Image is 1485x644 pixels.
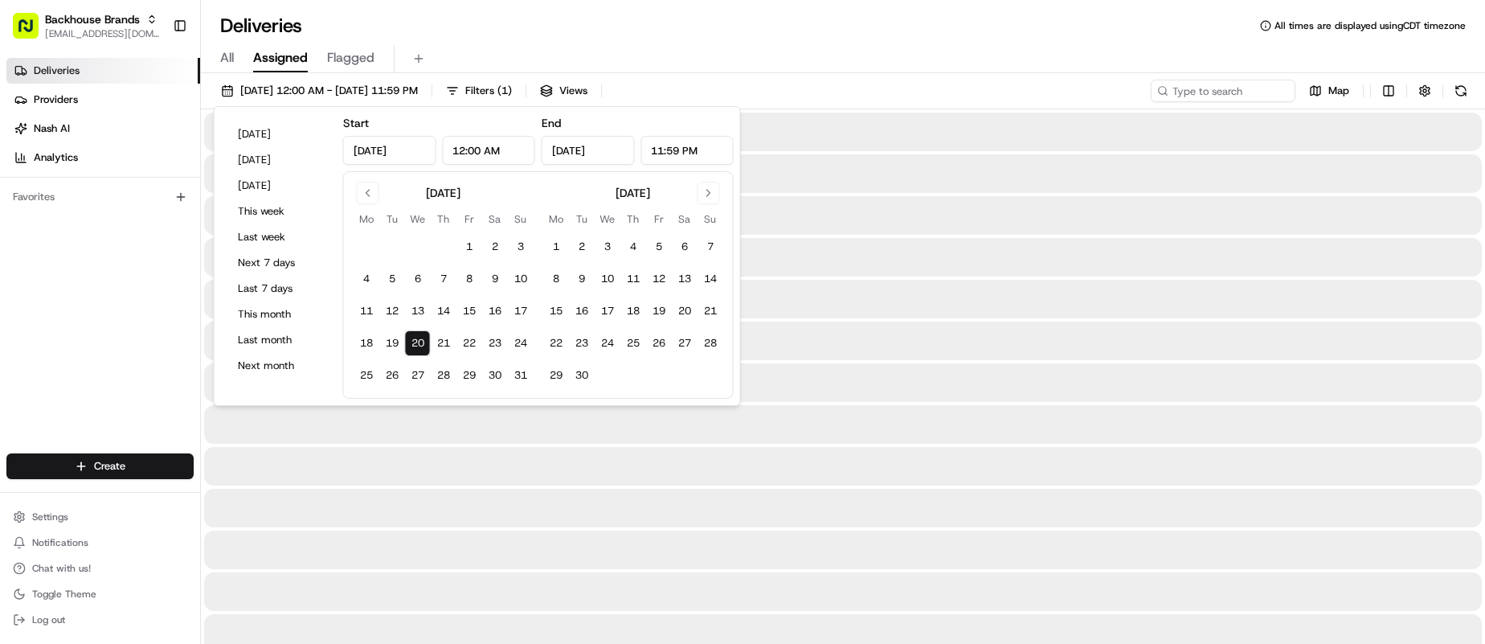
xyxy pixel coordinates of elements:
[6,145,200,170] a: Analytics
[10,354,129,383] a: 📗Knowledge Base
[6,184,194,210] div: Favorites
[543,298,569,324] button: 15
[160,400,194,412] span: Pylon
[431,363,456,388] button: 28
[542,116,561,130] label: End
[431,211,456,228] th: Thursday
[508,266,534,292] button: 10
[431,298,456,324] button: 14
[16,17,48,49] img: Nash
[379,330,405,356] button: 19
[431,266,456,292] button: 7
[569,211,595,228] th: Tuesday
[482,266,508,292] button: 9
[508,363,534,388] button: 31
[569,298,595,324] button: 16
[672,330,697,356] button: 27
[32,294,45,307] img: 1736555255976-a54dd68f-1ca7-489b-9aae-adbdc363a1c4
[697,330,723,356] button: 28
[456,234,482,260] button: 1
[379,298,405,324] button: 12
[32,536,88,549] span: Notifications
[542,136,635,165] input: Date
[16,65,292,91] p: Welcome 👋
[482,298,508,324] button: 16
[456,330,482,356] button: 22
[379,211,405,228] th: Tuesday
[697,298,723,324] button: 21
[152,360,258,376] span: API Documentation
[569,330,595,356] button: 23
[354,363,379,388] button: 25
[6,58,200,84] a: Deliveries
[569,363,595,388] button: 30
[405,266,431,292] button: 6
[1151,80,1295,102] input: Type to search
[343,136,436,165] input: Date
[32,511,68,523] span: Settings
[620,298,646,324] button: 18
[482,330,508,356] button: 23
[482,234,508,260] button: 2
[672,234,697,260] button: 6
[595,298,620,324] button: 17
[231,355,327,377] button: Next month
[482,211,508,228] th: Saturday
[231,174,327,197] button: [DATE]
[465,84,512,98] span: Filters
[115,250,121,263] span: •
[16,235,42,260] img: FDD Support
[214,80,425,102] button: [DATE] 12:00 AM - [DATE] 11:59 PM
[34,121,70,136] span: Nash AI
[405,211,431,228] th: Wednesday
[231,303,327,326] button: This month
[620,266,646,292] button: 11
[456,266,482,292] button: 8
[220,48,234,68] span: All
[543,330,569,356] button: 22
[231,123,327,146] button: [DATE]
[231,252,327,274] button: Next 7 days
[32,360,123,376] span: Knowledge Base
[16,210,108,223] div: Past conversations
[595,266,620,292] button: 10
[32,562,91,575] span: Chat with us!
[16,278,42,304] img: Asif Zaman Khan
[569,234,595,260] button: 2
[72,154,264,170] div: Start new chat
[129,354,264,383] a: 💻API Documentation
[543,266,569,292] button: 8
[32,588,96,601] span: Toggle Theme
[456,211,482,228] th: Friday
[45,11,140,27] button: Backhouse Brands
[6,6,166,45] button: Backhouse Brands[EMAIL_ADDRESS][DOMAIN_NAME]
[34,64,80,78] span: Deliveries
[354,266,379,292] button: 4
[405,330,431,356] button: 20
[497,84,512,98] span: ( 1 )
[646,266,672,292] button: 12
[124,250,157,263] span: [DATE]
[240,84,418,98] span: [DATE] 12:00 AM - [DATE] 11:59 PM
[6,557,194,580] button: Chat with us!
[327,48,374,68] span: Flagged
[231,200,327,223] button: This week
[45,27,160,40] span: [EMAIL_ADDRESS][DOMAIN_NAME]
[697,182,720,204] button: Go to next month
[354,330,379,356] button: 18
[354,298,379,324] button: 11
[379,363,405,388] button: 26
[273,159,292,178] button: Start new chat
[426,185,460,201] div: [DATE]
[620,234,646,260] button: 4
[16,362,29,375] div: 📗
[1302,80,1356,102] button: Map
[672,211,697,228] th: Saturday
[482,363,508,388] button: 30
[595,330,620,356] button: 24
[1450,80,1472,102] button: Refresh
[442,136,535,165] input: Time
[133,293,139,306] span: •
[6,506,194,528] button: Settings
[439,80,519,102] button: Filters(1)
